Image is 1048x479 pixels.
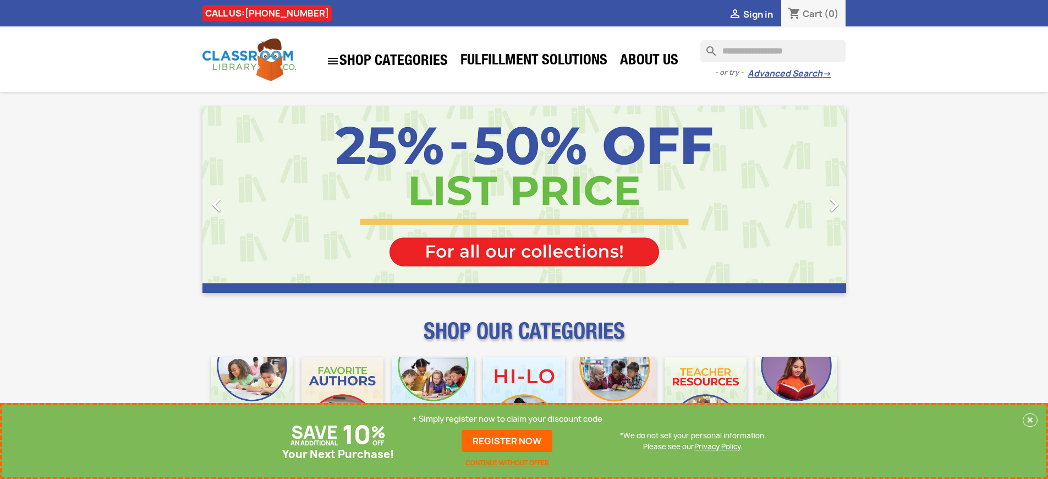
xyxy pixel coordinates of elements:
a:  Sign in [728,8,773,20]
i:  [820,191,848,219]
span: Sign in [743,8,773,20]
i: shopping_cart [788,8,801,21]
p: SHOP OUR CATEGORIES [202,328,846,348]
img: CLC_HiLo_Mobile.jpg [483,357,565,439]
span: (0) [824,8,839,20]
input: Search [700,40,846,62]
i:  [203,191,231,219]
i: search [700,40,714,53]
a: About Us [614,51,684,73]
i:  [326,55,339,68]
a: Next [749,106,846,293]
span: → [822,68,831,79]
a: Fulfillment Solutions [455,51,613,73]
img: CLC_Phonics_And_Decodables_Mobile.jpg [392,357,474,439]
img: CLC_Fiction_Nonfiction_Mobile.jpg [574,357,656,439]
a: Advanced Search→ [748,68,831,79]
a: [PHONE_NUMBER] [245,7,329,19]
img: CLC_Teacher_Resources_Mobile.jpg [665,357,747,439]
div: CALL US: [202,5,332,21]
img: CLC_Dyslexia_Mobile.jpg [755,357,837,439]
img: CLC_Bulk_Mobile.jpg [211,357,293,439]
i:  [728,8,742,21]
img: Classroom Library Company [202,39,296,81]
a: Previous [202,106,299,293]
span: Cart [803,8,822,20]
ul: Carousel container [202,106,846,293]
a: SHOP CATEGORIES [321,49,453,73]
span: - or try - [715,67,748,78]
img: CLC_Favorite_Authors_Mobile.jpg [301,357,383,439]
